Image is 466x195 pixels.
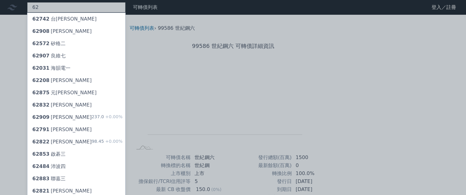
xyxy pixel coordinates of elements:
a: 62853啟碁三 [27,148,125,160]
a: 62883聯嘉三 [27,173,125,185]
div: [PERSON_NAME] [32,28,92,35]
div: [PERSON_NAME] [32,138,92,146]
span: 62484 [32,163,50,169]
span: 62907 [32,53,50,59]
span: 62909 [32,114,50,120]
span: 62572 [32,41,50,46]
span: 62742 [32,16,50,22]
div: [PERSON_NAME] [32,187,92,195]
div: 聊天小工具 [435,166,466,195]
a: 62484沛波四 [27,160,125,173]
a: 62908[PERSON_NAME] [27,25,125,37]
div: 台[PERSON_NAME] [32,15,97,23]
span: +0.00% [104,139,123,144]
a: 62832[PERSON_NAME] [27,99,125,111]
div: [PERSON_NAME] [32,114,92,121]
a: 62208[PERSON_NAME] [27,74,125,87]
a: 62907良維七 [27,50,125,62]
a: 62031海韻電一 [27,62,125,74]
div: 元[PERSON_NAME] [32,89,97,96]
span: 62031 [32,65,50,71]
span: 62883 [32,176,50,181]
div: 沛波四 [32,163,66,170]
span: 62821 [32,188,50,194]
span: 62908 [32,28,50,34]
div: [PERSON_NAME] [32,126,92,133]
div: 矽格二 [32,40,66,47]
iframe: Chat Widget [435,166,466,195]
span: 62822 [32,139,50,145]
div: [PERSON_NAME] [32,77,92,84]
a: 62572矽格二 [27,37,125,50]
span: 62832 [32,102,50,108]
span: 62875 [32,90,50,96]
span: 62853 [32,151,50,157]
span: 62208 [32,77,50,83]
a: 62742台[PERSON_NAME] [27,13,125,25]
div: 237.0 [92,114,123,121]
div: 聯嘉三 [32,175,66,182]
span: +0.00% [104,114,123,119]
a: 62875元[PERSON_NAME] [27,87,125,99]
a: 62791[PERSON_NAME] [27,123,125,136]
div: 98.45 [92,138,123,146]
div: 海韻電一 [32,64,70,72]
span: 62791 [32,127,50,132]
div: 啟碁三 [32,150,66,158]
div: [PERSON_NAME] [32,101,92,109]
a: 62909[PERSON_NAME] 237.0+0.00% [27,111,125,123]
a: 62822[PERSON_NAME] 98.45+0.00% [27,136,125,148]
div: 良維七 [32,52,66,60]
